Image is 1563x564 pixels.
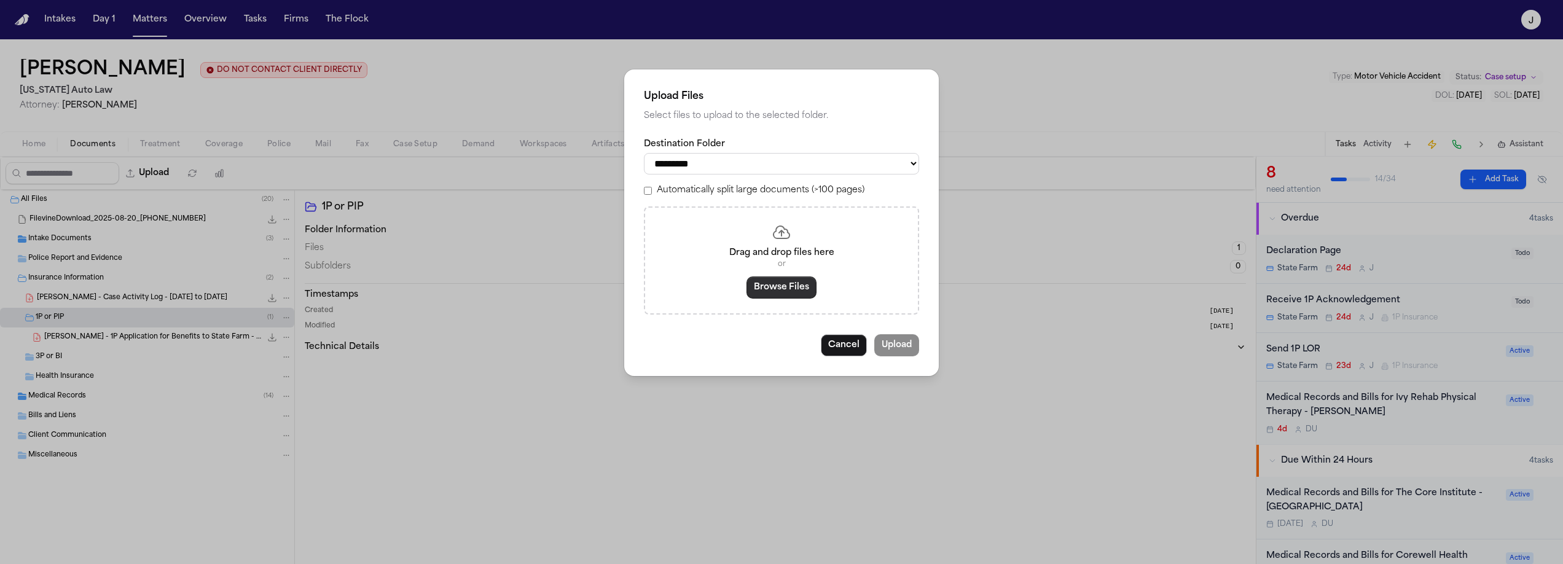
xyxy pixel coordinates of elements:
[660,247,903,259] p: Drag and drop files here
[746,276,817,299] button: Browse Files
[660,259,903,269] p: or
[644,109,919,123] p: Select files to upload to the selected folder.
[644,138,919,151] label: Destination Folder
[874,334,919,356] button: Upload
[644,89,919,104] h2: Upload Files
[657,184,864,197] label: Automatically split large documents (>100 pages)
[821,334,867,356] button: Cancel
